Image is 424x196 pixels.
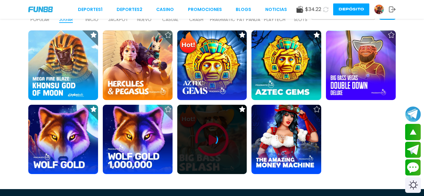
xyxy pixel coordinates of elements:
[137,16,151,23] p: NUEVO
[28,7,53,12] img: Company Logo
[85,16,98,23] p: INICIO
[177,30,247,100] img: Aztec Gems
[374,5,384,14] img: Avatar
[237,16,260,23] p: FAT PANDA
[188,6,222,13] a: Promociones
[265,6,287,13] a: NOTICIAS
[251,105,321,174] img: The Amazing Money Machine
[28,30,98,100] img: Mega Fire Blaze: Khonsu God of Moon
[178,31,198,56] img: Hot
[405,159,421,176] button: Contact customer service
[374,4,389,14] a: Avatar
[236,6,251,13] a: BLOGS
[305,6,321,13] span: $ 34.22
[326,30,396,100] img: Big Bass Vegas Double Down Deluxe
[59,16,73,23] p: JUGAR
[156,6,174,13] a: CASINO
[28,105,98,174] img: Wolf Gold
[405,142,421,158] button: Join telegram
[189,16,203,23] p: CRASH
[405,177,421,193] div: Switch theme
[103,30,173,100] img: Hercules and Pegasus
[103,105,173,174] img: Wolf Gold 1,000,000
[108,16,128,23] p: JACKPOT
[405,124,421,140] button: scroll up
[405,106,421,122] button: Join telegram channel
[162,16,179,23] p: CASUAL
[117,6,142,13] a: Deportes2
[251,30,321,100] img: Aztec Gems Deluxe
[210,16,235,23] p: PRAGMATIC
[78,6,102,13] a: Deportes1
[294,16,307,23] p: SLOTS
[30,16,49,23] p: POPULAR
[333,3,369,15] button: Depósito
[264,16,285,23] p: PLAYTECH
